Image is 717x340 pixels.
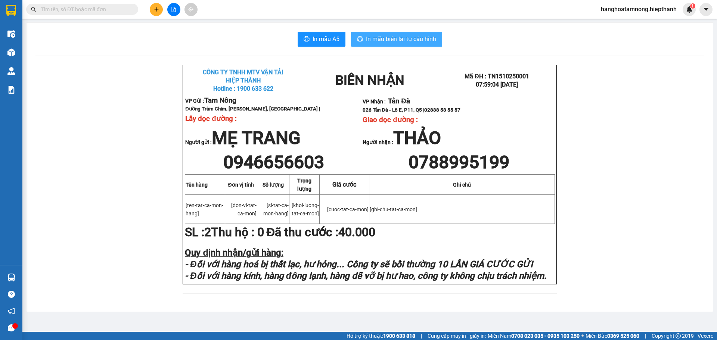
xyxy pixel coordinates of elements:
[488,332,580,340] span: Miền Nam
[363,139,441,145] strong: Người nhận :
[304,36,310,43] span: printer
[690,3,695,9] sup: 1
[257,225,378,239] span: Đã thu cước :
[8,308,15,315] span: notification
[7,49,15,56] img: warehouse-icon
[409,152,509,173] span: 0788995199
[185,259,533,269] strong: - Đối với hàng hoá bị thất lạc, hư hỏng... Công ty sẽ bồi thường 10 LẦN GIÁ CƯỚC GỬI
[338,225,375,239] span: 40.000
[167,3,180,16] button: file-add
[366,34,436,44] span: In mẫu biên lai tự cấu hình
[699,3,713,16] button: caret-down
[185,106,320,112] span: Đường Tràm Chim, [PERSON_NAME], [GEOGRAPHIC_DATA] |
[424,107,460,113] span: 02838 53 55 57
[581,334,584,337] span: ⚪️
[185,115,236,123] span: Lấy dọc đường :
[691,3,694,9] span: 1
[6,5,16,16] img: logo-vxr
[203,69,283,76] strong: CÔNG TY TNHH MTV VẬN TẢI
[257,225,264,239] span: 0
[7,30,15,38] img: warehouse-icon
[185,247,283,258] strong: Quy định nhận/gửi hàng:
[357,36,363,43] span: printer
[297,178,311,192] span: Trọng lượng
[7,67,15,75] img: warehouse-icon
[421,332,422,340] span: |
[263,202,289,216] span: [sl-tat-ca-mon-hang]
[453,182,471,188] strong: Ghi chú
[607,333,639,339] strong: 0369 525 060
[363,107,460,113] span: 026 Tản Đà - Lô E, P11, Q5 |
[676,333,681,339] span: copyright
[188,7,193,12] span: aim
[212,127,301,149] span: MẸ TRANG
[7,86,15,94] img: solution-icon
[185,271,547,281] strong: - Đối với hàng kính, hàng đông lạnh, hàng dễ vỡ bị hư hao, công ty không chịu trách nhiệm.
[185,98,236,104] strong: VP Gửi :
[8,291,15,298] span: question-circle
[370,206,417,212] span: [ghi-chu-tat-ca-mon]
[204,96,236,105] span: Tam Nông
[332,181,356,188] span: Giá cước
[586,332,639,340] span: Miền Bắc
[388,97,410,105] span: Tản Đà
[7,274,15,281] img: warehouse-icon
[150,3,163,16] button: plus
[292,202,319,216] span: [khoi-luong-tat-ca-mon]
[263,182,284,188] span: Số lượng
[393,127,441,149] span: THẢO
[223,152,324,173] span: 0946656603
[645,332,646,340] span: |
[363,99,410,105] strong: VP Nhận :
[231,202,257,216] span: [don-vi-tat-ca-mon]
[351,32,442,47] button: printerIn mẫu biên lai tự cấu hình
[363,116,418,124] span: Giao dọc đường :
[213,85,273,92] span: Hotline : 1900 633 622
[41,5,129,13] input: Tìm tên, số ĐT hoặc mã đơn
[228,182,254,188] strong: Đơn vị tính
[298,32,345,47] button: printerIn mẫu A5
[185,139,301,145] strong: Người gửi :
[186,202,223,216] span: [ten-tat-ca-mon-hang]
[185,225,211,239] strong: SL :
[171,7,176,12] span: file-add
[686,6,693,13] img: icon-new-feature
[8,324,15,331] span: message
[327,206,369,212] span: [cuoc-tat-ca-mon]
[465,73,529,80] span: Mã ĐH : TN1510250001
[204,225,211,239] span: 2
[476,81,518,88] span: 07:59:04 [DATE]
[383,333,415,339] strong: 1900 633 818
[31,7,36,12] span: search
[703,6,710,13] span: caret-down
[347,332,415,340] span: Hỗ trợ kỹ thuật:
[595,4,683,14] span: hanghoatamnong.hiepthanh
[211,225,254,239] strong: Thu hộ :
[335,73,404,88] strong: BIÊN NHẬN
[186,182,208,188] strong: Tên hàng
[154,7,159,12] span: plus
[184,3,198,16] button: aim
[313,34,339,44] span: In mẫu A5
[511,333,580,339] strong: 0708 023 035 - 0935 103 250
[226,77,261,84] strong: HIỆP THÀNH
[428,332,486,340] span: Cung cấp máy in - giấy in:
